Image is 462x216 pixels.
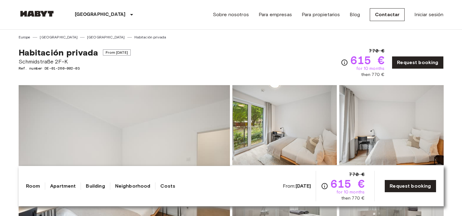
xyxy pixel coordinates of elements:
a: Para empresas [259,11,292,18]
a: Request booking [384,180,436,193]
a: Iniciar sesión [414,11,443,18]
a: Request booking [392,56,443,69]
span: Schmidstraße 2F-K [19,58,131,66]
img: Picture of unit DE-01-260-002-03 [232,85,337,165]
img: Picture of unit DE-01-260-002-03 [339,85,444,165]
svg: Check cost overview for full price breakdown. Please note that discounts apply to new joiners onl... [341,59,348,66]
span: 615 € [331,178,365,189]
svg: Check cost overview for full price breakdown. Please note that discounts apply to new joiners onl... [321,182,328,190]
span: 770 € [349,171,365,178]
a: Room [26,182,40,190]
span: for 10 months [356,66,384,72]
span: From [DATE] [103,49,131,56]
span: 770 € [369,47,384,55]
b: [DATE] [296,183,311,189]
a: Neighborhood [115,182,151,190]
p: [GEOGRAPHIC_DATA] [75,11,126,18]
a: Costs [160,182,175,190]
img: Habyt [19,11,55,17]
span: Habitación privada [19,47,98,58]
a: Sobre nosotros [213,11,249,18]
a: Apartment [50,182,76,190]
span: for 10 months [336,189,365,195]
a: Blog [350,11,360,18]
span: From: [283,183,311,189]
a: [GEOGRAPHIC_DATA] [87,34,125,40]
span: Ref. number DE-01-260-002-03 [19,66,131,71]
span: then 770 € [361,72,385,78]
span: then 770 € [341,195,365,201]
a: Habitación privada [134,34,166,40]
a: Contactar [370,8,405,21]
a: [GEOGRAPHIC_DATA] [40,34,78,40]
a: Building [86,182,105,190]
span: 615 € [351,55,384,66]
a: Para propietarios [302,11,340,18]
a: Europe [19,34,31,40]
